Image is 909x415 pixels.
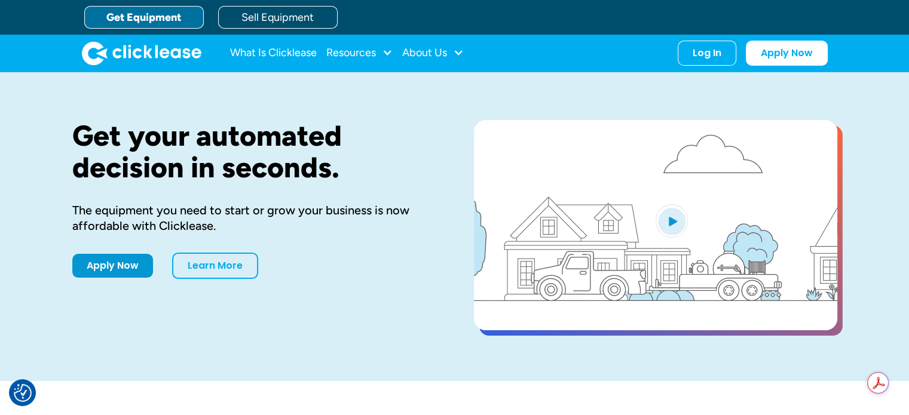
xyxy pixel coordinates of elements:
a: Apply Now [72,254,153,278]
a: Get Equipment [84,6,204,29]
div: The equipment you need to start or grow your business is now affordable with Clicklease. [72,202,436,233]
div: Log In [693,47,721,59]
a: What Is Clicklease [230,41,317,65]
button: Consent Preferences [14,384,32,402]
a: home [82,41,201,65]
a: open lightbox [474,120,837,330]
a: Sell Equipment [218,6,338,29]
div: About Us [402,41,464,65]
img: Blue play button logo on a light blue circular background [656,204,688,238]
img: Revisit consent button [14,384,32,402]
h1: Get your automated decision in seconds. [72,120,436,183]
div: Resources [326,41,393,65]
a: Learn More [172,253,258,279]
img: Clicklease logo [82,41,201,65]
a: Apply Now [746,41,828,66]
